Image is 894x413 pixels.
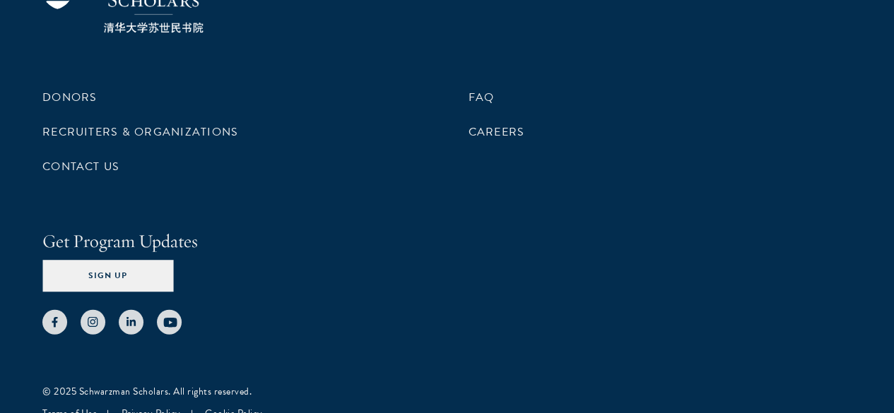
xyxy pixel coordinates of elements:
div: © 2025 Schwarzman Scholars. All rights reserved. [42,384,852,399]
a: Donors [42,89,97,106]
button: Sign Up [42,261,173,292]
a: Recruiters & Organizations [42,124,238,140]
a: Careers [469,124,525,140]
h4: Get Program Updates [42,228,852,255]
a: FAQ [469,89,495,106]
a: Contact Us [42,158,119,175]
